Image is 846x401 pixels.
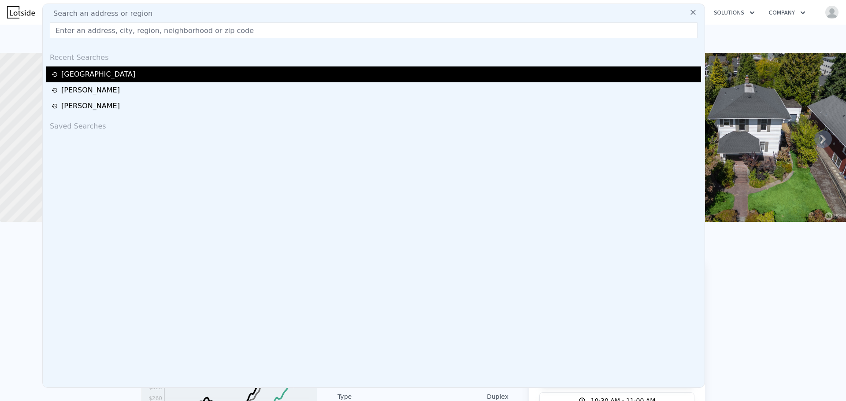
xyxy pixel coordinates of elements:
[52,85,698,96] a: [PERSON_NAME]
[825,5,839,19] img: avatar
[707,5,762,21] button: Solutions
[46,45,701,66] div: Recent Searches
[50,22,698,38] input: Enter an address, city, region, neighborhood or zip code
[148,384,162,390] tspan: $320
[52,69,698,80] a: [GEOGRAPHIC_DATA]
[338,392,423,401] div: Type
[46,114,701,135] div: Saved Searches
[7,6,35,18] img: Lotside
[423,392,508,401] div: Duplex
[46,8,152,19] span: Search an address or region
[762,5,813,21] button: Company
[52,101,698,111] a: [PERSON_NAME]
